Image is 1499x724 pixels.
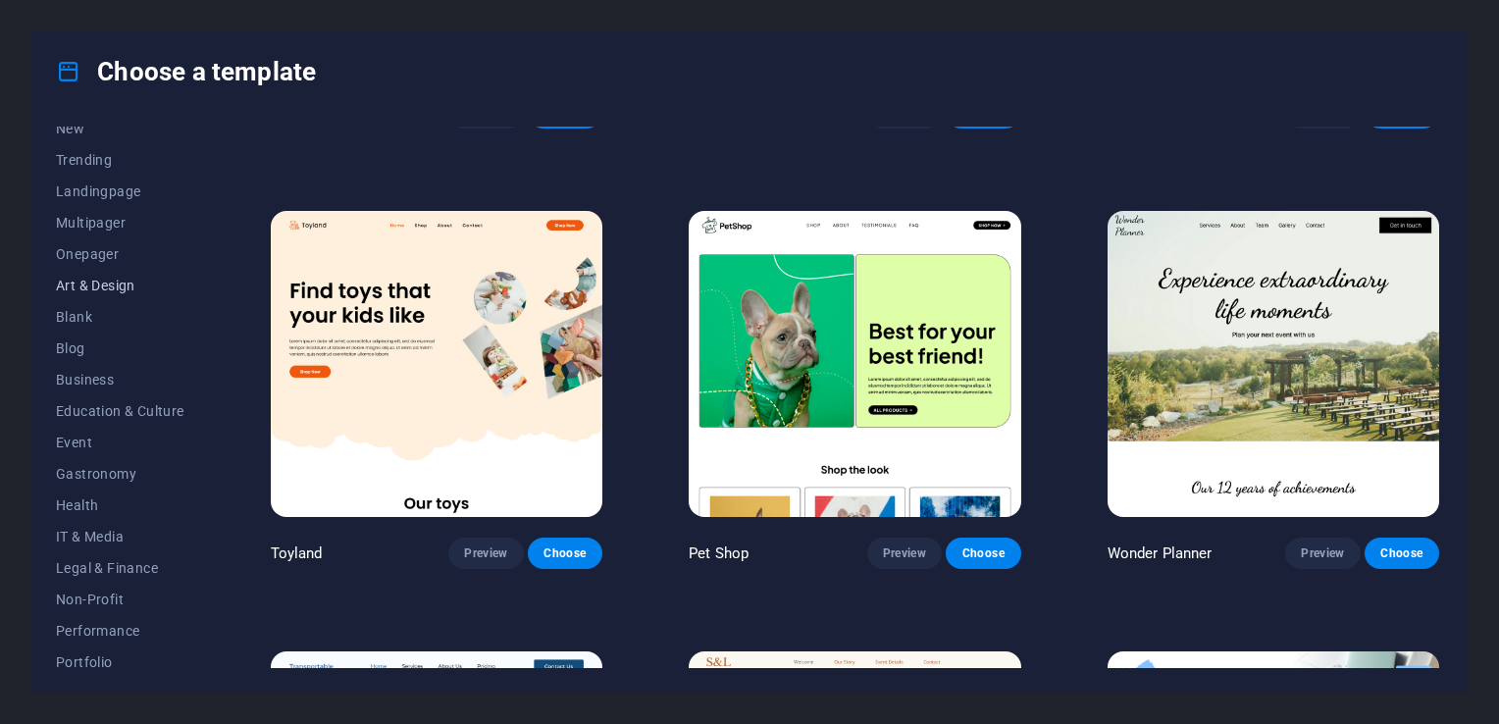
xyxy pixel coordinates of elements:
img: Toyland [271,211,602,517]
button: Multipager [56,207,184,238]
button: Onepager [56,238,184,270]
button: New [56,113,184,144]
button: Choose [946,538,1020,569]
span: Multipager [56,215,184,231]
span: Preview [883,545,926,561]
button: Blank [56,301,184,333]
button: Landingpage [56,176,184,207]
span: Preview [464,545,507,561]
h4: Choose a template [56,56,316,87]
span: Preview [1301,545,1344,561]
button: Art & Design [56,270,184,301]
span: Trending [56,152,184,168]
span: Blog [56,340,184,356]
span: Choose [543,545,587,561]
button: Preview [867,538,942,569]
span: New [56,121,184,136]
span: Event [56,435,184,450]
span: IT & Media [56,529,184,544]
span: Business [56,372,184,388]
span: Onepager [56,246,184,262]
button: Education & Culture [56,395,184,427]
button: Choose [528,538,602,569]
span: Choose [961,545,1005,561]
span: Portfolio [56,654,184,670]
button: Performance [56,615,184,646]
p: Pet Shop [689,543,749,563]
button: Portfolio [56,646,184,678]
button: IT & Media [56,521,184,552]
img: Wonder Planner [1108,211,1439,517]
span: Blank [56,309,184,325]
button: Legal & Finance [56,552,184,584]
button: Gastronomy [56,458,184,490]
button: Non-Profit [56,584,184,615]
span: Landingpage [56,183,184,199]
button: Preview [1285,538,1360,569]
img: Pet Shop [689,211,1020,517]
span: Choose [1380,545,1423,561]
span: Gastronomy [56,466,184,482]
p: Wonder Planner [1108,543,1213,563]
button: Business [56,364,184,395]
button: Blog [56,333,184,364]
button: Trending [56,144,184,176]
span: Non-Profit [56,592,184,607]
button: Preview [448,538,523,569]
span: Health [56,497,184,513]
span: Performance [56,623,184,639]
p: Toyland [271,543,323,563]
button: Health [56,490,184,521]
span: Legal & Finance [56,560,184,576]
span: Art & Design [56,278,184,293]
button: Event [56,427,184,458]
span: Education & Culture [56,403,184,419]
button: Choose [1365,538,1439,569]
